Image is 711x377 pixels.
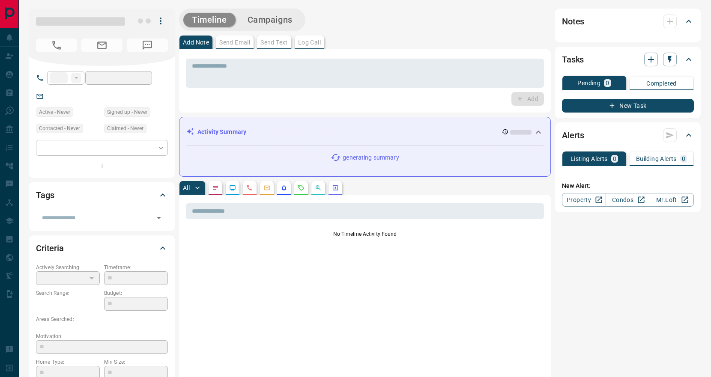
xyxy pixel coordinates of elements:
[636,156,677,162] p: Building Alerts
[577,80,600,86] p: Pending
[562,193,606,207] a: Property
[107,108,147,116] span: Signed up - Never
[36,188,54,202] h2: Tags
[183,13,236,27] button: Timeline
[239,13,301,27] button: Campaigns
[562,181,694,190] p: New Alert:
[107,124,143,133] span: Claimed - Never
[50,92,53,99] a: --
[36,39,77,52] span: No Number
[562,128,584,142] h2: Alerts
[298,184,305,191] svg: Requests
[36,241,64,255] h2: Criteria
[281,184,287,191] svg: Listing Alerts
[562,11,694,32] div: Notes
[606,80,609,86] p: 0
[153,212,165,224] button: Open
[36,264,100,271] p: Actively Searching:
[650,193,694,207] a: Mr.Loft
[571,156,608,162] p: Listing Alerts
[36,297,100,311] p: -- - --
[197,128,246,137] p: Activity Summary
[229,184,236,191] svg: Lead Browsing Activity
[104,358,168,366] p: Min Size:
[562,125,694,145] div: Alerts
[104,289,168,297] p: Budget:
[36,289,100,297] p: Search Range:
[606,193,650,207] a: Condos
[562,53,584,66] h2: Tasks
[39,124,80,133] span: Contacted - Never
[36,238,168,258] div: Criteria
[104,264,168,271] p: Timeframe:
[646,80,677,86] p: Completed
[186,230,544,238] p: No Timeline Activity Found
[212,184,219,191] svg: Notes
[183,39,209,45] p: Add Note
[39,108,70,116] span: Active - Never
[183,185,190,191] p: All
[246,184,253,191] svg: Calls
[263,184,270,191] svg: Emails
[343,153,399,162] p: generating summary
[36,315,168,323] p: Areas Searched:
[562,15,584,28] h2: Notes
[682,156,685,162] p: 0
[613,156,616,162] p: 0
[36,185,168,205] div: Tags
[186,124,544,140] div: Activity Summary
[562,49,694,70] div: Tasks
[36,332,168,340] p: Motivation:
[562,99,694,113] button: New Task
[332,184,339,191] svg: Agent Actions
[36,358,100,366] p: Home Type:
[81,39,122,52] span: No Email
[127,39,168,52] span: No Number
[315,184,322,191] svg: Opportunities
